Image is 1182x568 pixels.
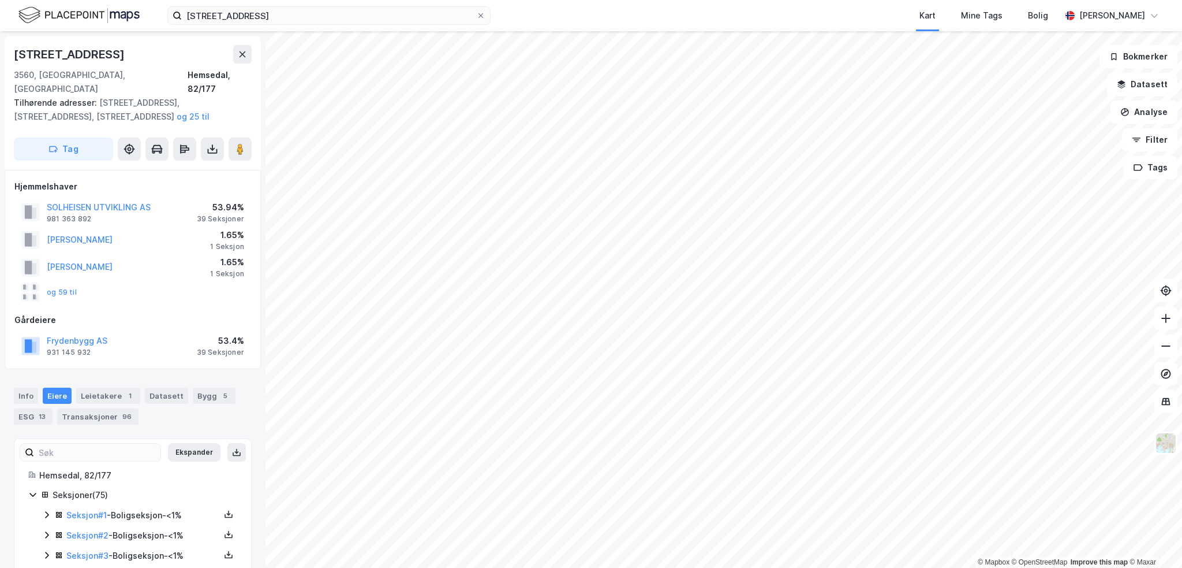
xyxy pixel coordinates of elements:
div: 3560, [GEOGRAPHIC_DATA], [GEOGRAPHIC_DATA] [14,68,188,96]
div: [PERSON_NAME] [1079,9,1145,23]
div: 1 [124,390,136,402]
div: Mine Tags [961,9,1003,23]
div: 13 [36,411,48,422]
div: Datasett [145,388,188,404]
button: Bokmerker [1099,45,1177,68]
div: 1.65% [210,255,244,269]
div: Bolig [1028,9,1048,23]
div: - Boligseksjon - <1% [66,549,220,563]
div: Kontrollprogram for chat [1124,513,1182,568]
div: Info [14,388,38,404]
div: 1 Seksjon [210,242,244,251]
div: 53.4% [197,334,244,348]
div: Eiere [43,388,72,404]
a: OpenStreetMap [1012,558,1068,566]
div: 931 145 932 [47,348,91,357]
img: logo.f888ab2527a4732fd821a326f86c7f29.svg [18,5,140,25]
div: Leietakere [76,388,140,404]
div: 96 [120,411,134,422]
button: Analyse [1110,101,1177,124]
div: Seksjoner ( 75 ) [53,488,237,502]
div: [STREET_ADDRESS], [STREET_ADDRESS], [STREET_ADDRESS] [14,96,242,124]
a: Seksjon#3 [66,551,109,560]
div: Kart [919,9,936,23]
div: 1.65% [210,228,244,242]
div: 39 Seksjoner [197,214,244,224]
div: Hemsedal, 82/177 [39,469,237,482]
img: Z [1155,432,1177,454]
div: 5 [219,390,231,402]
div: 1 Seksjon [210,269,244,279]
div: 53.94% [197,201,244,214]
div: Hemsedal, 82/177 [188,68,252,96]
div: 981 363 892 [47,214,91,224]
div: - Boligseksjon - <1% [66,508,220,522]
button: Tags [1124,156,1177,179]
div: Hjemmelshaver [14,180,251,194]
a: Seksjon#2 [66,530,109,540]
div: - Boligseksjon - <1% [66,529,220,543]
div: Gårdeiere [14,313,251,327]
iframe: Chat Widget [1124,513,1182,568]
div: 39 Seksjoner [197,348,244,357]
button: Filter [1122,128,1177,151]
div: ESG [14,409,53,425]
button: Tag [14,138,113,161]
div: [STREET_ADDRESS] [14,45,127,64]
a: Improve this map [1071,558,1128,566]
button: Datasett [1107,73,1177,96]
input: Søk [34,444,160,461]
input: Søk på adresse, matrikkel, gårdeiere, leietakere eller personer [182,7,476,24]
button: Ekspander [168,443,220,462]
div: Bygg [193,388,235,404]
div: Transaksjoner [57,409,139,425]
a: Seksjon#1 [66,510,107,520]
span: Tilhørende adresser: [14,98,99,107]
a: Mapbox [978,558,1009,566]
